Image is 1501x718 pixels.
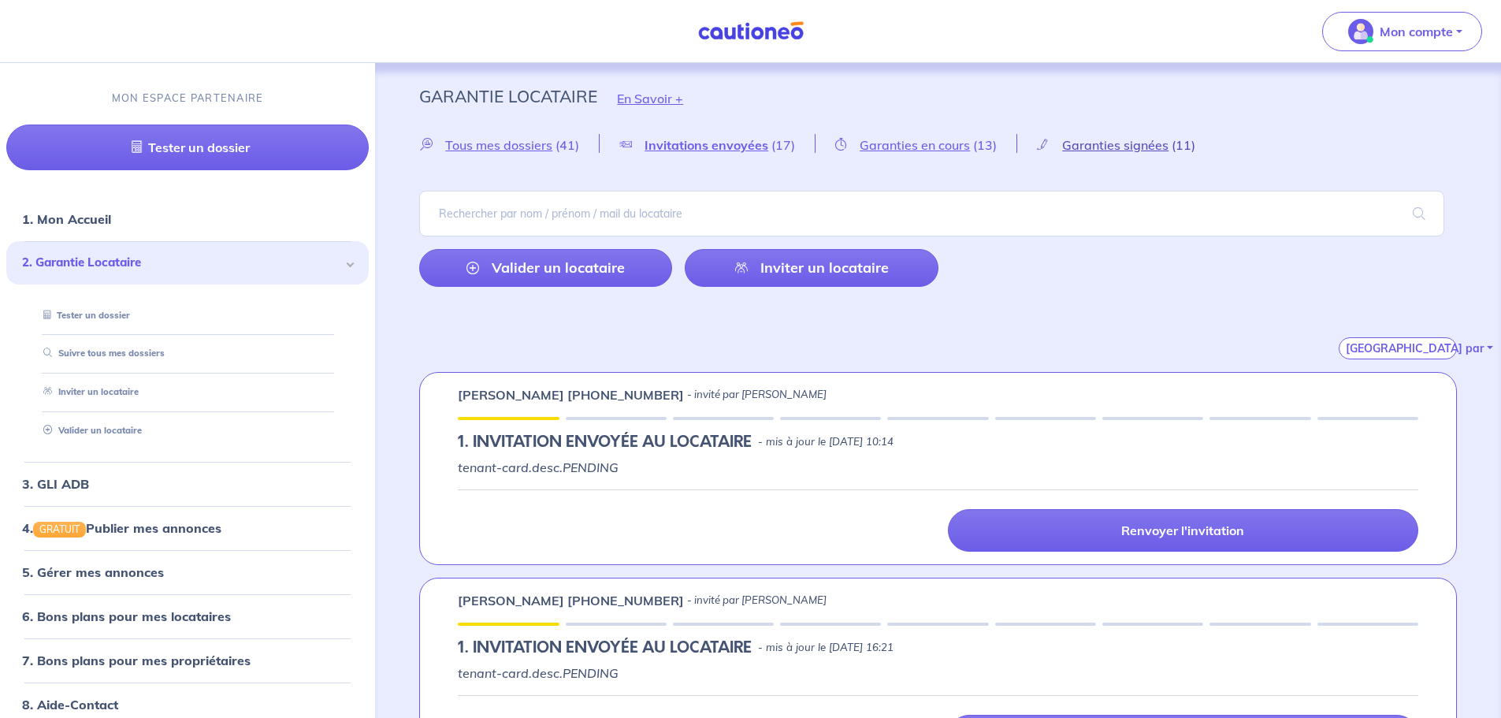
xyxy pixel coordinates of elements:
[419,82,597,110] p: Garantie Locataire
[22,476,89,492] a: 3. GLI ADB
[458,458,1418,477] p: tenant-card.desc.PENDING
[6,601,369,632] div: 6. Bons plans pour mes locataires
[1121,523,1244,538] p: Renvoyer l'invitation
[687,387,827,403] p: - invité par [PERSON_NAME]
[771,137,795,153] span: (17)
[1339,337,1457,359] button: [GEOGRAPHIC_DATA] par
[1017,137,1215,152] a: Garanties signées(11)
[458,638,1418,657] div: state: PENDING, Context:
[419,191,1444,236] input: Rechercher par nom / prénom / mail du locataire
[973,137,997,153] span: (13)
[458,664,1418,683] p: tenant-card.desc.PENDING
[6,556,369,588] div: 5. Gérer mes annonces
[22,211,111,227] a: 1. Mon Accueil
[1380,22,1453,41] p: Mon compte
[948,509,1418,552] a: Renvoyer l'invitation
[445,137,552,153] span: Tous mes dossiers
[1062,137,1168,153] span: Garanties signées
[419,137,599,152] a: Tous mes dossiers(41)
[458,433,1418,452] div: state: PENDING, Context:
[1322,12,1482,51] button: illu_account_valid_menu.svgMon compte
[685,249,938,287] a: Inviter un locataire
[6,468,369,500] div: 3. GLI ADB
[6,125,369,170] a: Tester un dossier
[758,434,894,450] p: - mis à jour le [DATE] 10:14
[458,385,684,404] p: [PERSON_NAME] [PHONE_NUMBER]
[25,341,350,367] div: Suivre tous mes dossiers
[112,91,264,106] p: MON ESPACE PARTENAIRE
[6,203,369,235] div: 1. Mon Accueil
[37,425,142,436] a: Valider un locataire
[22,697,118,712] a: 8. Aide-Contact
[1348,19,1373,44] img: illu_account_valid_menu.svg
[597,76,703,121] button: En Savoir +
[687,593,827,608] p: - invité par [PERSON_NAME]
[1172,137,1195,153] span: (11)
[22,608,231,624] a: 6. Bons plans pour mes locataires
[860,137,970,153] span: Garanties en cours
[6,512,369,544] div: 4.GRATUITPublier mes annonces
[458,638,752,657] h5: 1.︎ INVITATION ENVOYÉE AU LOCATAIRE
[25,303,350,329] div: Tester un dossier
[816,137,1016,152] a: Garanties en cours(13)
[6,645,369,676] div: 7. Bons plans pour mes propriétaires
[1394,192,1444,236] span: search
[458,433,752,452] h5: 1.︎ INVITATION ENVOYÉE AU LOCATAIRE
[600,137,815,152] a: Invitations envoyées(17)
[555,137,579,153] span: (41)
[22,520,221,536] a: 4.GRATUITPublier mes annonces
[25,379,350,405] div: Inviter un locataire
[37,386,139,397] a: Inviter un locataire
[458,591,684,610] p: [PERSON_NAME] [PHONE_NUMBER]
[22,653,251,668] a: 7. Bons plans pour mes propriétaires
[645,137,768,153] span: Invitations envoyées
[37,348,165,359] a: Suivre tous mes dossiers
[22,254,341,272] span: 2. Garantie Locataire
[37,310,130,321] a: Tester un dossier
[6,241,369,285] div: 2. Garantie Locataire
[692,21,810,41] img: Cautioneo
[25,418,350,444] div: Valider un locataire
[758,640,894,656] p: - mis à jour le [DATE] 16:21
[22,564,164,580] a: 5. Gérer mes annonces
[419,249,672,287] a: Valider un locataire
